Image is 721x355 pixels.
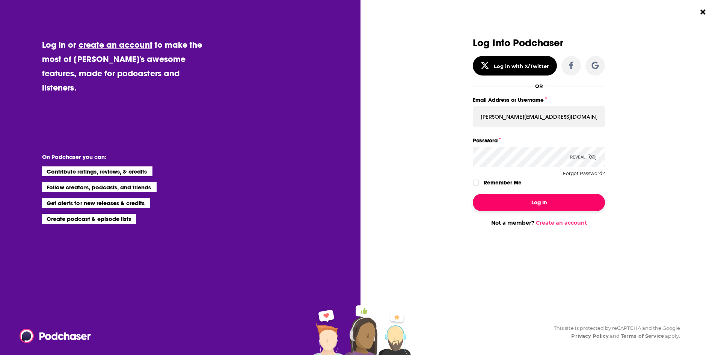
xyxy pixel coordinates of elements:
h3: Log Into Podchaser [473,38,605,48]
div: This site is protected by reCAPTCHA and the Google and apply. [548,324,680,340]
label: Remember Me [484,178,522,187]
div: Not a member? [473,219,605,226]
a: Create an account [536,219,587,226]
label: Password [473,136,605,145]
li: On Podchaser you can: [42,153,192,160]
button: Log in with X/Twitter [473,56,557,76]
button: Forgot Password? [563,171,605,176]
a: create an account [78,39,152,50]
li: Follow creators, podcasts, and friends [42,182,157,192]
img: Podchaser - Follow, Share and Rate Podcasts [20,329,92,343]
a: Terms of Service [621,333,664,339]
button: Close Button [696,5,710,19]
a: Podchaser - Follow, Share and Rate Podcasts [20,329,86,343]
input: Email Address or Username [473,106,605,127]
li: Create podcast & episode lists [42,214,136,224]
div: Log in with X/Twitter [494,63,549,69]
li: Contribute ratings, reviews, & credits [42,166,152,176]
label: Email Address or Username [473,95,605,105]
div: Reveal [570,147,596,167]
li: Get alerts for new releases & credits [42,198,150,208]
button: Log In [473,194,605,211]
a: Privacy Policy [571,333,609,339]
div: OR [535,83,543,89]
